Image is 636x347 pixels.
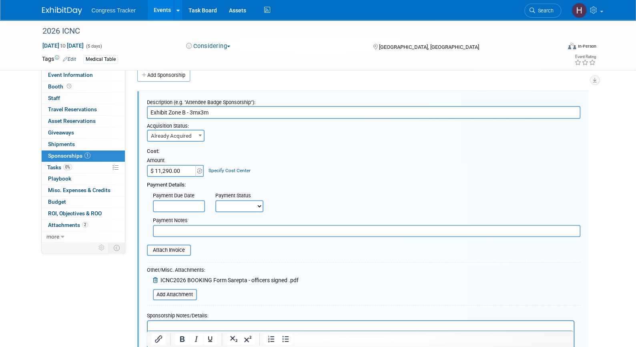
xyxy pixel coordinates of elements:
a: Tasks0% [42,162,125,173]
span: Sponsorships [48,152,90,159]
td: Tags [42,55,76,64]
div: Payment Due Date [153,192,203,200]
a: Specify Cost Center [209,168,251,173]
div: Sponsorship Notes/Details: [147,309,574,320]
span: Search [535,8,554,14]
span: Giveaways [48,129,74,136]
div: Medical Table [83,55,118,64]
span: Attachments [48,222,88,228]
span: [GEOGRAPHIC_DATA], [GEOGRAPHIC_DATA] [379,44,479,50]
button: Bullet list [279,333,292,345]
span: Event Information [48,72,93,78]
div: Other/Misc. Attachments: [147,267,299,276]
span: Already Acquired [148,130,204,142]
div: Amount [147,157,205,165]
div: Payment Details: [147,177,580,189]
a: Search [524,4,561,18]
span: to [59,42,67,49]
div: Event Rating [574,55,596,59]
img: ExhibitDay [42,7,82,15]
a: Playbook [42,173,125,185]
span: (5 days) [85,44,102,49]
a: ROI, Objectives & ROO [42,208,125,219]
span: Booth [48,83,73,90]
span: Misc. Expenses & Credits [48,187,110,193]
span: Playbook [48,175,71,182]
span: ICNC2026 BOOKING Form Sarepta - officers signed .pdf [161,277,299,283]
a: Edit [63,56,76,62]
div: 2026 ICNC [40,24,549,38]
span: Budget [48,199,66,205]
button: Underline [203,333,217,345]
button: Considering [183,42,233,50]
button: Italic [189,333,203,345]
a: Attachments2 [42,220,125,231]
div: Description (e.g. "Attendee Badge Sponsorship"): [147,95,580,106]
span: Shipments [48,141,75,147]
button: Insert/edit link [152,333,165,345]
span: 0% [63,164,72,170]
span: Travel Reservations [48,106,97,112]
button: Bold [175,333,189,345]
td: Personalize Event Tab Strip [95,243,109,253]
span: Staff [48,95,60,101]
div: Acquisition Status: [147,119,209,130]
div: Payment Status [215,192,269,200]
a: Sponsorships1 [42,150,125,162]
a: more [42,231,125,243]
span: Congress Tracker [92,7,136,14]
span: Tasks [47,164,72,170]
img: Heather Jones [572,3,587,18]
span: Already Acquired [147,130,205,142]
span: 1 [84,152,90,158]
a: Event Information [42,70,125,81]
div: Payment Notes [153,217,580,225]
span: more [46,233,59,240]
a: Booth [42,81,125,92]
a: Shipments [42,139,125,150]
a: Giveaways [42,127,125,138]
a: Asset Reservations [42,116,125,127]
a: Misc. Expenses & Credits [42,185,125,196]
span: Asset Reservations [48,118,96,124]
img: Format-Inperson.png [568,43,576,49]
a: Staff [42,93,125,104]
button: Superscript [241,333,255,345]
div: In-Person [577,43,596,49]
a: Budget [42,197,125,208]
span: [DATE] [DATE] [42,42,84,49]
div: Event Format [514,42,596,54]
td: Toggle Event Tabs [108,243,125,253]
a: Add Sponsorship [137,69,190,82]
button: Numbered list [265,333,278,345]
div: Cost: [147,148,580,155]
span: Booth not reserved yet [65,83,73,89]
a: Travel Reservations [42,104,125,115]
span: 2 [82,222,88,228]
span: ROI, Objectives & ROO [48,210,102,217]
button: Subscript [227,333,241,345]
